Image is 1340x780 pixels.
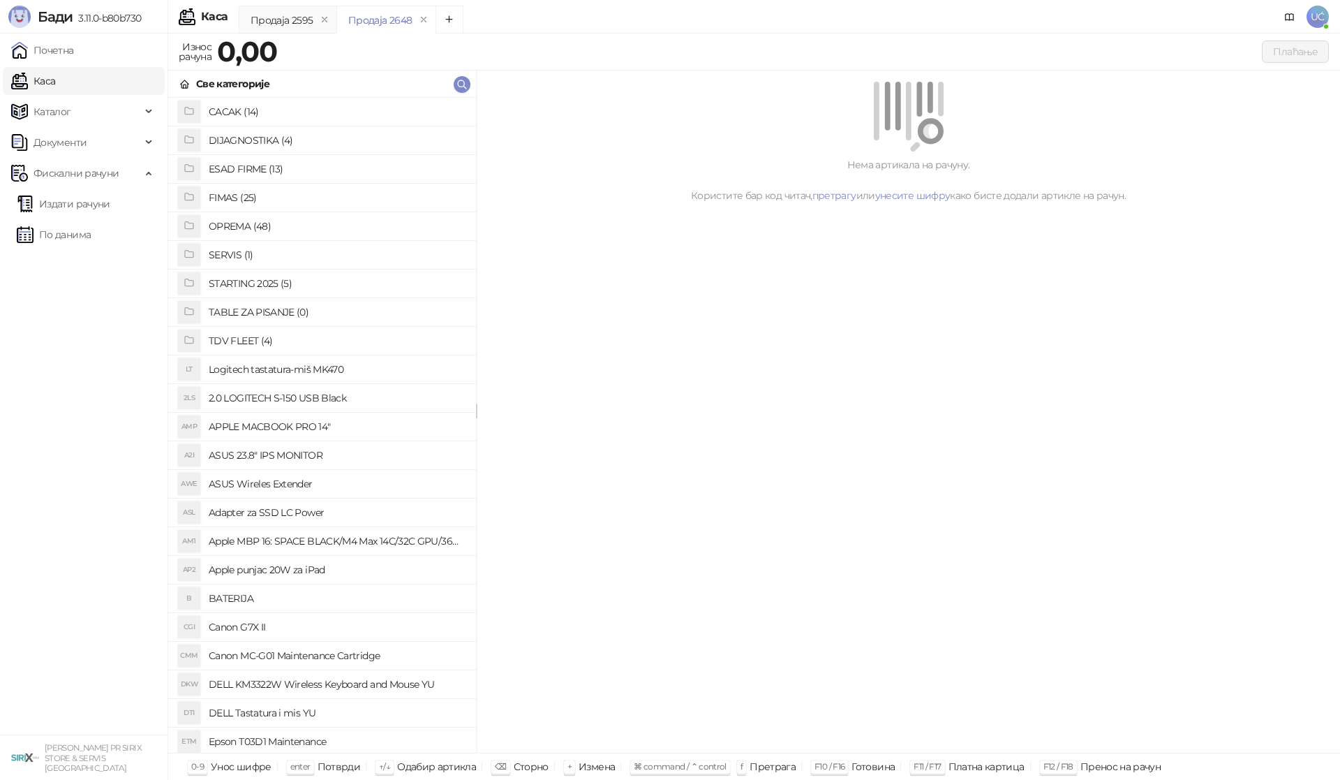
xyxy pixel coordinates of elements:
[318,758,361,776] div: Потврди
[178,473,200,495] div: AWE
[740,761,743,772] span: f
[493,157,1323,203] div: Нема артикала на рачуну. Користите бар код читач, или како бисте додали артикле на рачун.
[209,415,465,438] h4: APPLE MACBOOK PRO 14"
[209,616,465,638] h4: Canon G7X II
[579,758,615,776] div: Измена
[209,587,465,610] h4: BATERIJA
[17,190,110,218] a: Издати рачуни
[209,158,465,180] h4: ESAD FIRME (13)
[178,415,200,438] div: AMP
[73,12,141,24] span: 3.11.0-b80b730
[290,761,311,772] span: enter
[217,34,277,68] strong: 0,00
[178,702,200,724] div: DTI
[209,272,465,295] h4: STARTING 2025 (5)
[11,67,55,95] a: Каса
[209,244,465,266] h4: SERVIS (1)
[209,186,465,209] h4: FIMAS (25)
[567,761,572,772] span: +
[45,743,142,773] small: [PERSON_NAME] PR SIRIX STORE & SERVIS [GEOGRAPHIC_DATA]
[33,98,71,126] span: Каталог
[178,501,200,524] div: ASL
[1080,758,1161,776] div: Пренос на рачун
[1043,761,1073,772] span: F12 / F18
[397,758,476,776] div: Одабир артикла
[379,761,390,772] span: ↑/↓
[11,36,74,64] a: Почетна
[514,758,549,776] div: Сторно
[178,673,200,696] div: DKW
[948,758,1025,776] div: Платна картица
[209,645,465,667] h4: Canon MC-G01 Maintenance Cartridge
[191,761,204,772] span: 0-9
[209,730,465,753] h4: Epson T03D1 Maintenance
[176,38,214,66] div: Износ рачуна
[315,14,334,26] button: remove
[209,387,465,409] h4: 2.0 LOGITECH S-150 USB Black
[209,215,465,237] h4: OPREMA (48)
[209,330,465,352] h4: TDV FLEET (4)
[495,761,506,772] span: ⌫
[33,128,87,156] span: Документи
[1262,41,1329,63] button: Плаћање
[178,559,200,581] div: AP2
[750,758,796,776] div: Претрага
[178,616,200,638] div: CGI
[1306,6,1329,28] span: UĆ
[201,11,228,22] div: Каса
[168,98,476,753] div: grid
[209,101,465,123] h4: CACAK (14)
[209,473,465,495] h4: ASUS Wireles Extender
[209,530,465,552] h4: Apple MBP 16: SPACE BLACK/M4 Max 14C/32C GPU/36GB/1T-ZEE
[17,221,91,249] a: По данима
[11,744,39,772] img: 64x64-companyLogo-cb9a1907-c9b0-4601-bb5e-5084e694c383.png
[348,13,412,28] div: Продаја 2648
[38,8,73,25] span: Бади
[178,387,200,409] div: 2LS
[178,587,200,610] div: B
[251,13,313,28] div: Продаја 2595
[209,444,465,466] h4: ASUS 23.8" IPS MONITOR
[8,6,31,28] img: Logo
[209,501,465,524] h4: Adapter za SSD LC Power
[178,530,200,552] div: AM1
[178,358,200,381] div: LT
[851,758,895,776] div: Готовина
[178,444,200,466] div: A2I
[914,761,941,772] span: F11 / F17
[33,159,119,187] span: Фискални рачуни
[209,559,465,581] h4: Apple punjac 20W za iPad
[415,14,433,26] button: remove
[209,301,465,323] h4: TABLE ZA PISANJE (0)
[875,189,951,202] a: унесите шифру
[196,76,269,91] div: Све категорије
[209,673,465,696] h4: DELL KM3322W Wireless Keyboard and Mouse YU
[435,6,463,34] button: Add tab
[814,761,844,772] span: F10 / F16
[634,761,727,772] span: ⌘ command / ⌃ control
[209,358,465,381] h4: Logitech tastatura-miš MK470
[178,645,200,667] div: CMM
[209,702,465,724] h4: DELL Tastatura i mis YU
[812,189,856,202] a: претрагу
[211,758,271,776] div: Унос шифре
[178,730,200,753] div: ETM
[1279,6,1301,28] a: Документација
[209,129,465,152] h4: DIJAGNOSTIKA (4)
